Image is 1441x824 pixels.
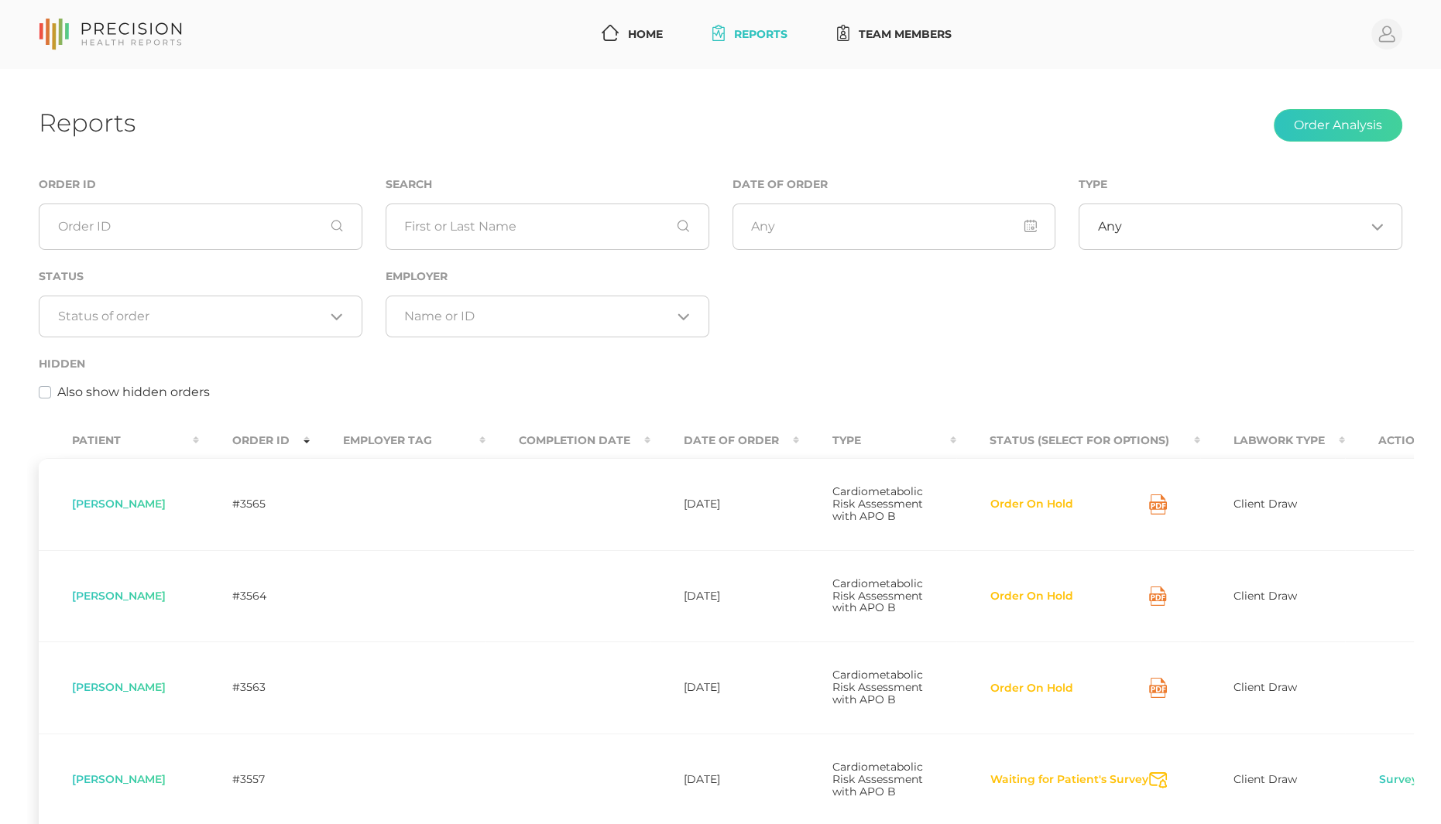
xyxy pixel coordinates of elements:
td: [DATE] [650,458,799,550]
th: Completion Date : activate to sort column ascending [485,423,650,458]
div: Search for option [39,296,362,337]
input: Any [733,203,1056,250]
span: Client Draw [1233,680,1297,694]
td: #3563 [199,641,310,733]
button: Order On Hold [990,589,1074,604]
input: Search for option [1122,219,1365,234]
td: #3565 [199,458,310,550]
a: Team Members [831,20,958,49]
div: Search for option [1079,203,1402,250]
svg: Send Notification [1149,772,1167,788]
a: Reports [706,20,794,49]
span: Cardiometabolic Risk Assessment with APO B [832,576,923,615]
label: Order ID [39,178,96,191]
span: [PERSON_NAME] [72,589,166,603]
button: Waiting for Patient's Survey [990,772,1149,788]
input: Search for option [58,309,325,324]
td: #3564 [199,550,310,642]
th: Order ID : activate to sort column ascending [199,423,310,458]
label: Search [386,178,432,191]
button: Order Analysis [1274,109,1402,142]
span: Client Draw [1233,772,1297,786]
span: Cardiometabolic Risk Assessment with APO B [832,668,923,706]
th: Labwork Type : activate to sort column ascending [1200,423,1345,458]
button: Order On Hold [990,497,1074,512]
a: Home [595,20,669,49]
button: Order On Hold [990,681,1074,696]
label: Hidden [39,357,85,371]
th: Employer Tag : activate to sort column ascending [310,423,485,458]
label: Employer [386,270,448,283]
input: Order ID [39,203,362,250]
h1: Reports [39,108,136,138]
div: Search for option [386,296,709,337]
span: [PERSON_NAME] [72,772,166,786]
th: Type : activate to sort column ascending [799,423,956,458]
span: Cardiometabolic Risk Assessment with APO B [832,484,923,523]
span: [PERSON_NAME] [72,497,166,511]
span: Any [1098,219,1122,234]
span: [PERSON_NAME] [72,680,166,694]
label: Date of Order [733,178,828,191]
input: Search for option [404,309,671,324]
a: Survey [1378,772,1419,788]
th: Date Of Order : activate to sort column ascending [650,423,799,458]
label: Status [39,270,84,283]
label: Also show hidden orders [57,383,210,402]
span: Client Draw [1233,497,1297,511]
input: First or Last Name [386,203,709,250]
span: Client Draw [1233,589,1297,603]
td: [DATE] [650,641,799,733]
label: Type [1079,178,1107,191]
td: [DATE] [650,550,799,642]
th: Patient : activate to sort column ascending [39,423,199,458]
th: Status (Select for Options) : activate to sort column ascending [956,423,1200,458]
span: Cardiometabolic Risk Assessment with APO B [832,760,923,798]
